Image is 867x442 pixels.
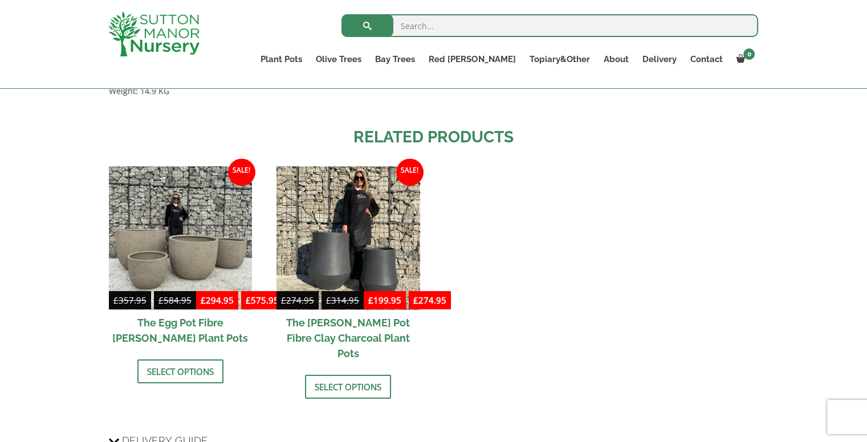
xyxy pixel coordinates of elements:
[368,51,422,67] a: Bay Trees
[108,11,200,56] img: logo
[368,294,373,306] span: £
[158,294,164,306] span: £
[109,85,169,96] strong: Weight: 14.9 KG
[364,293,451,310] ins: -
[396,158,424,186] span: Sale!
[341,14,758,37] input: Search...
[413,294,446,306] bdi: 274.95
[158,294,192,306] bdi: 584.95
[281,294,286,306] span: £
[683,51,729,67] a: Contact
[137,359,223,383] a: Select options for “The Egg Pot Fibre Clay Champagne Plant Pots”
[109,166,252,350] a: Sale! £357.95-£584.95 £294.95-£575.95 The Egg Pot Fibre [PERSON_NAME] Plant Pots
[281,294,314,306] bdi: 274.95
[196,293,283,310] ins: -
[635,51,683,67] a: Delivery
[109,166,252,309] img: The Egg Pot Fibre Clay Champagne Plant Pots
[422,51,522,67] a: Red [PERSON_NAME]
[276,166,420,309] img: The Bien Hoa Pot Fibre Clay Charcoal Plant Pots
[326,294,331,306] span: £
[109,310,252,351] h2: The Egg Pot Fibre [PERSON_NAME] Plant Pots
[413,294,418,306] span: £
[276,310,420,366] h2: The [PERSON_NAME] Pot Fibre Clay Charcoal Plant Pots
[309,51,368,67] a: Olive Trees
[109,293,196,310] del: -
[276,166,420,366] a: Sale! £274.95-£314.95 £199.95-£274.95 The [PERSON_NAME] Pot Fibre Clay Charcoal Plant Pots
[228,158,255,186] span: Sale!
[113,294,146,306] bdi: 357.95
[109,125,759,149] h2: Related products
[729,51,758,67] a: 0
[305,375,391,399] a: Select options for “The Bien Hoa Pot Fibre Clay Charcoal Plant Pots”
[246,294,279,306] bdi: 575.95
[368,294,401,306] bdi: 199.95
[246,294,251,306] span: £
[201,294,206,306] span: £
[254,51,309,67] a: Plant Pots
[743,48,755,60] span: 0
[522,51,596,67] a: Topiary&Other
[113,294,119,306] span: £
[326,294,359,306] bdi: 314.95
[596,51,635,67] a: About
[276,293,364,310] del: -
[201,294,234,306] bdi: 294.95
